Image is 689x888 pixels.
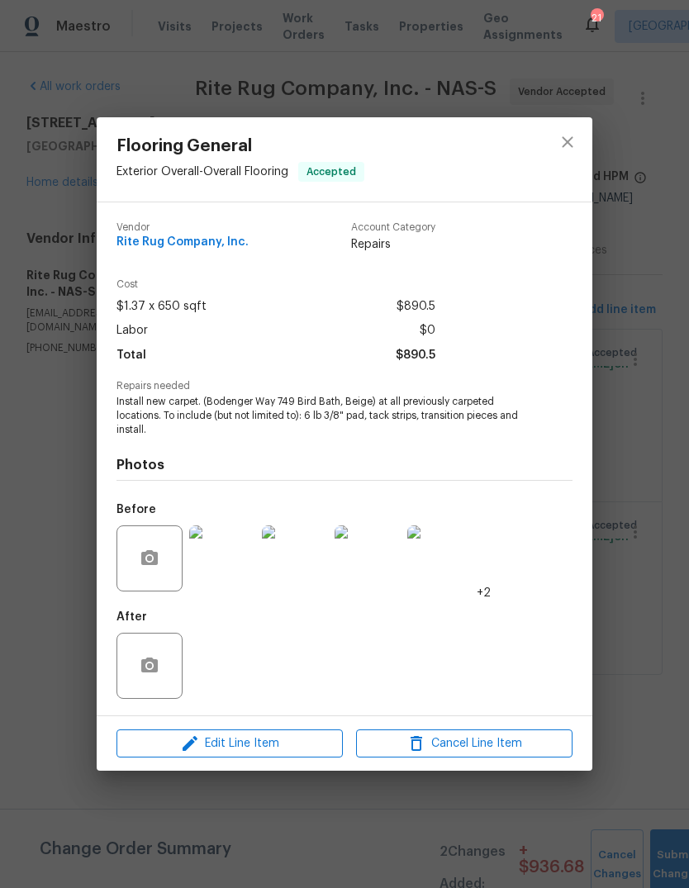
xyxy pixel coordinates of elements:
[116,611,147,623] h5: After
[116,279,435,290] span: Cost
[356,729,573,758] button: Cancel Line Item
[420,319,435,343] span: $0
[300,164,363,180] span: Accepted
[548,122,587,162] button: close
[477,585,491,601] span: +2
[116,504,156,515] h5: Before
[116,381,573,392] span: Repairs needed
[351,236,435,253] span: Repairs
[116,236,249,249] span: Rite Rug Company, Inc.
[116,395,527,436] span: Install new carpet. (Bodenger Way 749 Bird Bath, Beige) at all previously carpeted locations. To ...
[116,729,343,758] button: Edit Line Item
[116,166,288,178] span: Exterior Overall - Overall Flooring
[116,295,207,319] span: $1.37 x 650 sqft
[361,734,568,754] span: Cancel Line Item
[116,222,249,233] span: Vendor
[396,344,435,368] span: $890.5
[121,734,338,754] span: Edit Line Item
[116,344,146,368] span: Total
[397,295,435,319] span: $890.5
[116,137,364,155] span: Flooring General
[351,222,435,233] span: Account Category
[591,10,602,26] div: 21
[116,457,573,473] h4: Photos
[116,319,148,343] span: Labor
